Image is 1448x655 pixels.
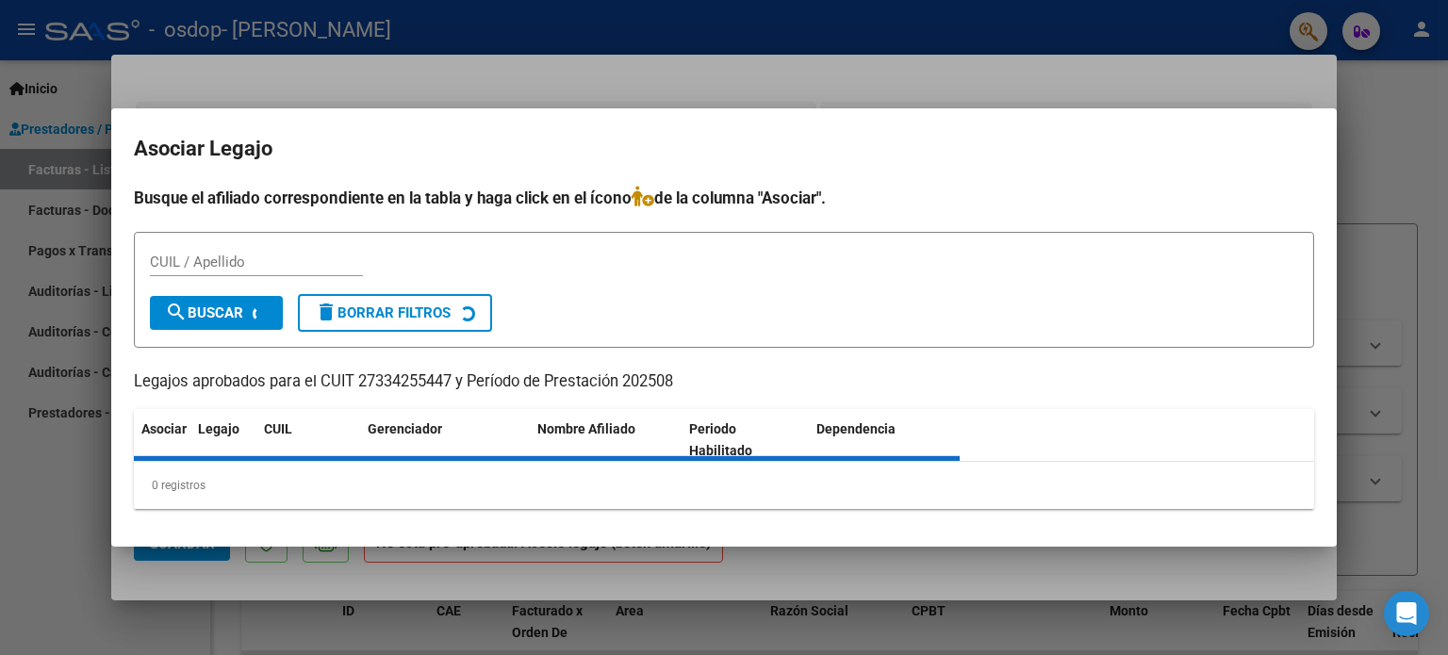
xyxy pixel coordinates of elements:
[134,370,1314,394] p: Legajos aprobados para el CUIT 27334255447 y Período de Prestación 202508
[165,301,188,323] mat-icon: search
[264,421,292,436] span: CUIL
[298,294,492,332] button: Borrar Filtros
[1384,591,1429,636] div: Open Intercom Messenger
[689,421,752,458] span: Periodo Habilitado
[816,421,896,436] span: Dependencia
[141,421,187,436] span: Asociar
[198,421,239,436] span: Legajo
[537,421,635,436] span: Nombre Afiliado
[530,409,682,471] datatable-header-cell: Nombre Afiliado
[682,409,809,471] datatable-header-cell: Periodo Habilitado
[190,409,256,471] datatable-header-cell: Legajo
[809,409,961,471] datatable-header-cell: Dependencia
[134,186,1314,210] h4: Busque el afiliado correspondiente en la tabla y haga click en el ícono de la columna "Asociar".
[360,409,530,471] datatable-header-cell: Gerenciador
[315,304,451,321] span: Borrar Filtros
[368,421,442,436] span: Gerenciador
[134,462,1314,509] div: 0 registros
[256,409,360,471] datatable-header-cell: CUIL
[150,296,283,330] button: Buscar
[165,304,243,321] span: Buscar
[134,409,190,471] datatable-header-cell: Asociar
[315,301,337,323] mat-icon: delete
[134,131,1314,167] h2: Asociar Legajo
